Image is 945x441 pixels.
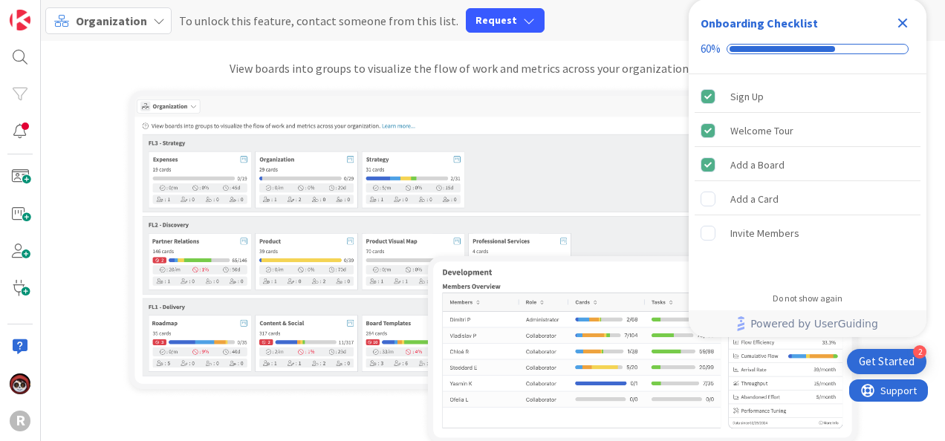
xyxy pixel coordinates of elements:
span: Support [31,2,68,20]
div: Welcome Tour is complete. [695,114,920,147]
div: Checklist progress: 60% [701,42,915,56]
div: View boards into groups to visualize the flow of work and metrics across your organization. [41,59,945,77]
span: Powered by UserGuiding [750,315,878,333]
button: Request [466,8,545,33]
div: Welcome Tour [730,122,793,140]
div: Sign Up [730,88,764,105]
div: Sign Up is complete. [695,80,920,113]
img: Visit kanbanzone.com [10,10,30,30]
img: JS [10,373,30,394]
div: Close Checklist [891,11,915,35]
div: R [10,411,30,431]
div: Get Started [859,354,915,369]
div: Add a Board is complete. [695,148,920,181]
a: Powered by UserGuiding [696,310,919,337]
span: Organization [76,13,147,28]
div: Add a Card [730,190,779,208]
div: Invite Members [730,224,799,242]
div: 2 [913,345,926,359]
div: 60% [701,42,721,56]
div: Onboarding Checklist [701,14,818,32]
div: Do not show again [773,293,842,304]
div: Footer [689,310,926,337]
div: Checklist items [689,74,926,283]
div: Add a Board [730,156,785,174]
div: Open Get Started checklist, remaining modules: 2 [847,349,926,374]
div: Add a Card is incomplete. [695,183,920,215]
div: Invite Members is incomplete. [695,217,920,249]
